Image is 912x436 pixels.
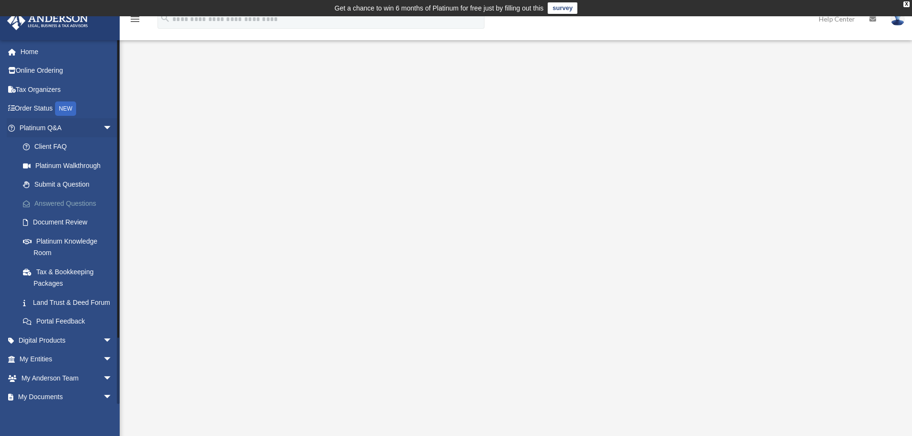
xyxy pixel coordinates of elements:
a: Portal Feedback [13,312,127,331]
div: Get a chance to win 6 months of Platinum for free just by filling out this [335,2,544,14]
a: My Documentsarrow_drop_down [7,388,127,407]
iframe: <span data-mce-type="bookmark" style="display: inline-block; width: 0px; overflow: hidden; line-h... [256,81,773,368]
a: Order StatusNEW [7,99,127,119]
a: menu [129,17,141,25]
a: Tax Organizers [7,80,127,99]
span: arrow_drop_down [103,369,122,388]
a: My Anderson Teamarrow_drop_down [7,369,127,388]
a: Document Review [13,213,127,232]
img: Anderson Advisors Platinum Portal [4,11,91,30]
span: arrow_drop_down [103,388,122,407]
a: Online Ordering [7,61,127,80]
div: close [903,1,910,7]
a: Client FAQ [13,137,127,157]
a: Digital Productsarrow_drop_down [7,331,127,350]
a: My Entitiesarrow_drop_down [7,350,127,369]
a: Tax & Bookkeeping Packages [13,262,127,293]
a: Land Trust & Deed Forum [13,293,127,312]
img: User Pic [890,12,905,26]
i: menu [129,13,141,25]
span: arrow_drop_down [103,331,122,350]
span: arrow_drop_down [103,118,122,138]
a: survey [548,2,577,14]
a: Answered Questions [13,194,127,213]
div: NEW [55,101,76,116]
a: Platinum Walkthrough [13,156,122,175]
i: search [160,13,170,23]
a: Submit a Question [13,175,127,194]
a: Platinum Q&Aarrow_drop_down [7,118,127,137]
span: arrow_drop_down [103,350,122,369]
a: Home [7,42,127,61]
a: Platinum Knowledge Room [13,232,127,262]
